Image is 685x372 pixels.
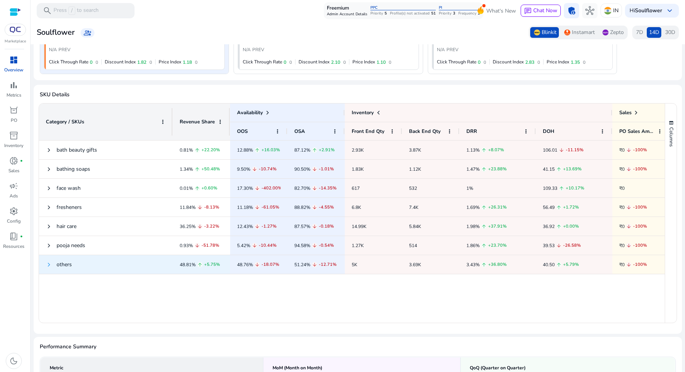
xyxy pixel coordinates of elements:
span: dark_mode [9,356,18,366]
a: group_add [81,28,94,37]
span: arrow_upward [556,262,562,267]
span: 402.00% [263,180,282,196]
span: Back End Qty [409,128,441,135]
span: 10.74% [261,161,276,177]
span: Discount Index [105,59,136,65]
span: 8.13% [206,199,219,215]
h3: Soulflower [37,28,75,37]
span: 0.54% [321,238,334,253]
span: ₹0 [619,223,625,230]
span: 88.82% [294,204,310,210]
span: 51.24% [294,262,310,268]
span: + [563,257,566,272]
span: Revenue Share [180,118,215,125]
span: arrow_downward [312,262,317,267]
span: arrow_downward [626,167,631,172]
span: 3.87K [409,147,421,153]
img: Blinkit [534,29,540,36]
span: arrow_downward [197,205,203,210]
span: 40.50 [543,262,555,268]
span: + [563,199,566,215]
span: 94.58% [294,243,310,249]
span: Front End Qty [352,128,385,135]
span: arrow_upward [255,147,260,153]
span: arrow_downward [255,262,260,267]
span: ₹0 [619,147,625,153]
span: arrow_downward [197,224,203,229]
span: arrow_upward [197,262,203,267]
span: arrow_upward [481,167,487,172]
span: ₹0 [619,204,625,210]
span: 36.92 [543,223,555,230]
span: 100% [635,161,647,177]
span: + [563,161,566,177]
span: 0 [195,60,198,65]
img: Instamart [564,29,570,36]
span: Sales [619,109,631,116]
span: - [633,218,635,234]
span: others [57,257,72,272]
span: 1.83K [352,166,364,172]
span: 617 [352,185,360,191]
span: 109.33 [543,185,557,191]
span: arrow_upward [556,224,562,229]
span: arrow_upward [312,147,317,153]
span: 30D [665,29,675,36]
span: 39.53 [543,243,555,249]
span: - [261,218,263,234]
span: - [633,238,635,253]
img: QC-logo.svg [8,27,22,33]
span: 0.93% [180,243,193,249]
span: 0 [484,60,486,65]
span: admin_panel_settings [567,6,576,15]
span: N/A [49,47,57,53]
span: 10.17% [568,180,584,196]
span: 13.69% [566,161,581,177]
span: 0 [389,60,391,65]
p: Inventory [4,142,23,149]
span: 50.48% [204,161,220,177]
span: bath beauty gifts [57,142,97,158]
span: - [566,142,568,158]
span: + [261,142,264,158]
p: PO [11,117,17,124]
span: ₹0 [619,166,625,172]
span: 9.50% [237,166,250,172]
p: Profile(s) not activated [390,11,430,16]
span: + [204,257,207,272]
span: DRR [466,128,477,135]
span: Performance Summary [40,343,676,351]
span: OSA [294,128,305,135]
span: arrow_upward [195,167,200,172]
span: orders [9,106,18,115]
span: arrow_downward [312,167,317,172]
span: arrow_downward [312,224,317,229]
span: 1.47% [466,166,480,172]
span: 8.07% [491,142,504,158]
b: Soulflower [635,7,662,14]
span: 37.91% [491,218,506,234]
p: Config [7,218,21,225]
span: 0 [149,60,152,65]
span: 3.22% [206,218,219,234]
span: bar_chart [9,81,18,90]
span: arrow_downward [626,224,631,229]
span: 1.72% [566,199,579,215]
span: SKU Details [40,91,676,99]
span: arrow_downward [252,167,257,172]
span: arrow_downward [626,147,631,153]
span: arrow_upward [481,243,487,248]
span: keyboard_arrow_down [665,6,674,15]
span: 82.70% [294,185,310,191]
span: PREV [58,47,70,53]
span: What's New [486,4,516,18]
p: Hi [630,8,662,13]
span: - [633,161,635,177]
span: donut_small [9,156,18,165]
span: 48.76% [237,262,253,268]
span: + [201,180,204,196]
span: arrow_downward [255,224,260,229]
span: + [201,161,204,177]
span: PREV [446,47,458,53]
span: 514 [409,243,417,249]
